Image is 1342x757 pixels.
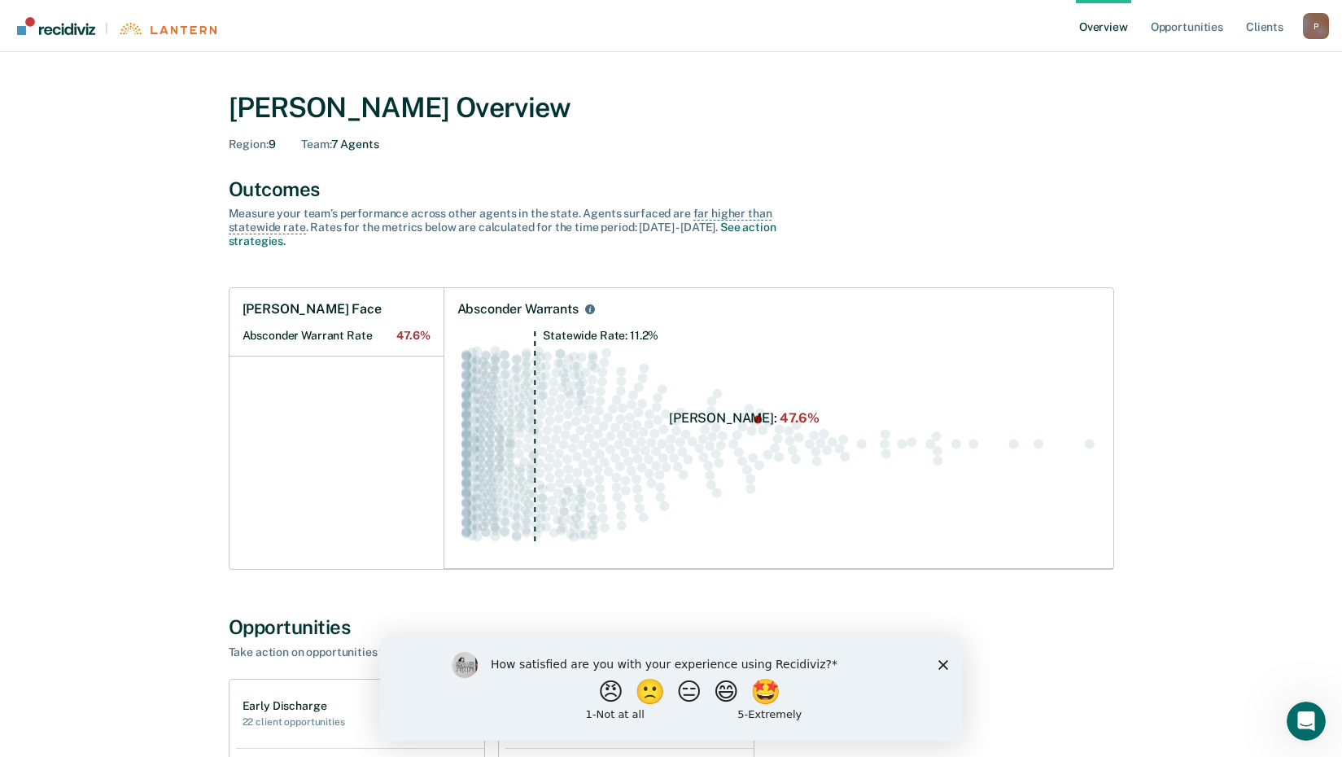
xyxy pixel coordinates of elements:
[229,207,772,234] span: far higher than statewide rate
[1303,13,1329,39] div: P
[243,699,345,713] h1: Early Discharge
[118,23,216,35] img: Lantern
[229,91,1114,125] div: [PERSON_NAME] Overview
[243,716,345,728] h2: 22 client opportunities
[229,645,798,659] div: Take action on opportunities that clients may be eligible for.
[229,138,276,151] div: 9
[229,615,1114,639] div: Opportunities
[229,288,444,357] a: [PERSON_NAME] FaceAbsconder Warrant Rate47.6%
[380,636,963,741] iframe: Survey by Kim from Recidiviz
[301,138,378,151] div: 7 Agents
[396,329,430,343] span: 47.6%
[582,301,598,317] button: Absconder Warrants
[229,177,1114,201] div: Outcomes
[457,330,1100,556] div: Swarm plot of all absconder warrant rates in the state for ALL caseloads, highlighting values of ...
[457,301,579,317] div: Absconder Warrants
[543,329,658,342] tspan: Statewide Rate: 11.2%
[229,207,798,247] div: Measure your team’s performance across other agent s in the state. Agent s surfaced are . Rates f...
[17,17,95,35] img: Recidiviz
[243,301,382,317] h1: [PERSON_NAME] Face
[95,21,118,35] span: |
[229,221,776,247] a: See action strategies.
[243,329,431,343] h2: Absconder Warrant Rate
[1303,13,1329,39] button: Profile dropdown button
[229,138,269,151] span: Region :
[301,138,330,151] span: Team :
[1287,702,1326,741] iframe: Intercom live chat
